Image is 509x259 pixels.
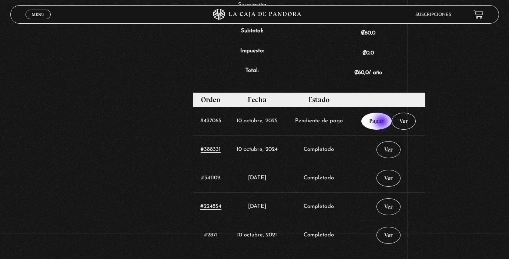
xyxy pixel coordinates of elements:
[29,19,47,24] span: Cerrar
[354,70,369,76] span: 60,0
[361,113,392,130] a: Pagar
[286,164,352,192] td: Completado
[204,232,218,238] a: #2871
[201,147,221,153] a: #388331
[238,2,266,8] span: Suscripción
[354,70,358,76] span: ₡
[392,113,416,130] a: Ver
[248,204,266,209] time: 1665465353
[193,63,311,83] th: Total:
[286,135,352,164] td: Completado
[362,50,366,56] span: ₡
[311,63,425,83] td: / año
[361,30,365,36] span: ₡
[193,43,311,63] th: Impuesto:
[200,118,221,124] a: #427065
[237,147,278,152] time: 1728623766
[193,23,311,43] th: Subtotal:
[415,13,451,17] a: Suscripciones
[248,175,266,181] time: 1697001377
[200,204,221,210] a: #224854
[362,50,374,56] span: 0,0
[286,107,352,135] td: Pendiente de pago
[237,118,278,124] time: 1760159783
[237,232,277,238] time: 1633929335
[361,30,375,36] span: 60,0
[376,227,401,244] a: Ver
[376,170,401,187] a: Ver
[32,12,44,17] span: Menu
[308,95,329,104] span: Estado
[286,221,352,249] td: Completado
[248,95,267,104] span: Fecha
[376,198,401,215] a: Ver
[286,192,352,221] td: Completado
[201,175,220,181] a: #341109
[238,2,266,17] a: Suscripción Anual
[473,9,483,19] a: View your shopping cart
[201,95,221,104] span: Orden
[376,141,401,158] a: Ver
